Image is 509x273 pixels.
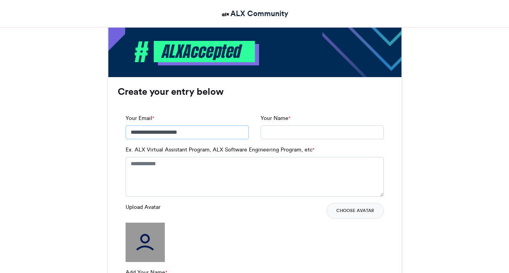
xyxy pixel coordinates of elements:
[327,203,384,219] button: Choose Avatar
[221,9,230,19] img: ALX Community
[221,8,288,19] a: ALX Community
[126,114,154,122] label: Your Email
[126,223,165,262] img: user_filled.png
[126,146,314,154] label: Ex. ALX Virtual Assistant Program, ALX Software Engineering Program, etc
[126,203,161,211] label: Upload Avatar
[261,114,290,122] label: Your Name
[118,87,392,96] h3: Create your entry below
